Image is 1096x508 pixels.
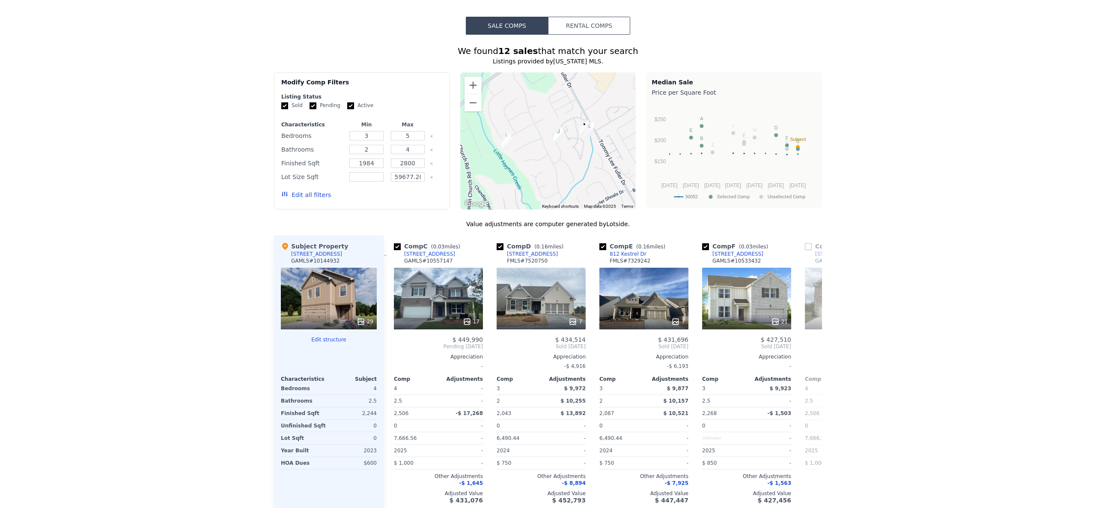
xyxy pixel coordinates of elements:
[576,117,593,138] div: 2991 Westgate Park Drive Unit 206A
[805,376,849,382] div: Comp
[394,410,408,416] span: 2,506
[702,376,747,382] div: Comp
[498,46,538,56] strong: 12 sales
[702,353,791,360] div: Appreciation
[552,497,586,504] span: $ 452,793
[805,473,894,480] div: Other Adjustments
[394,435,417,441] span: 7,666.56
[347,102,354,109] input: Active
[805,435,828,441] span: 7,666.56
[394,473,483,480] div: Other Adjustments
[805,353,894,360] div: Appreciation
[281,432,327,444] div: Lot Sqft
[497,473,586,480] div: Other Adjustments
[702,385,706,391] span: 3
[796,139,800,144] text: C
[281,445,327,457] div: Year Built
[394,490,483,497] div: Adjusted Value
[440,382,483,394] div: -
[712,257,761,264] div: GAMLS # 10533432
[281,102,288,109] input: Sold
[497,410,511,416] span: 2,043
[331,407,377,419] div: 2,244
[805,360,894,372] div: -
[440,432,483,444] div: -
[281,242,348,251] div: Subject Property
[331,382,377,394] div: 4
[430,162,433,165] button: Clear
[497,353,586,360] div: Appreciation
[281,407,327,419] div: Finished Sqft
[599,353,688,360] div: Appreciation
[599,385,603,391] span: 3
[747,182,763,188] text: [DATE]
[655,117,666,123] text: $250
[281,191,331,199] button: Edit all filters
[466,17,548,35] button: Sale Comps
[497,376,541,382] div: Comp
[743,132,746,137] text: K
[394,242,464,251] div: Comp C
[805,251,866,257] a: [STREET_ADDRESS]
[394,445,437,457] div: 2025
[702,242,771,251] div: Comp F
[507,257,548,264] div: FMLS # 7520750
[274,57,822,66] div: Listings provided by [US_STATE] MLS .
[702,432,745,444] div: Unknown
[667,385,688,391] span: $ 9,877
[507,251,558,257] div: [STREET_ADDRESS]
[658,336,688,343] span: $ 431,696
[560,398,586,404] span: $ 10,255
[281,121,344,128] div: Characteristics
[700,136,703,141] text: B
[747,376,791,382] div: Adjustments
[543,445,586,457] div: -
[456,410,483,416] span: -$ 17,268
[599,490,688,497] div: Adjusted Value
[702,445,745,457] div: 2025
[743,134,745,139] text: L
[310,102,316,109] input: Pending
[741,244,753,250] span: 0.03
[599,251,646,257] a: 812 Kestrel Dr
[331,432,377,444] div: 0
[394,360,483,372] div: -
[599,423,603,429] span: 0
[281,336,377,343] button: Edit structure
[685,194,698,200] text: 30052
[281,143,344,155] div: Bathrooms
[665,480,688,486] span: -$ 7,925
[655,158,666,164] text: $150
[497,490,586,497] div: Adjusted Value
[281,457,327,469] div: HOA Dues
[646,457,688,469] div: -
[768,194,805,200] text: Unselected Comp
[404,251,455,257] div: [STREET_ADDRESS]
[610,251,646,257] div: 812 Kestrel Dr
[548,17,630,35] button: Rental Comps
[564,363,586,369] span: -$ 4,916
[815,251,866,257] div: [STREET_ADDRESS]
[433,244,444,250] span: 0.03
[690,128,693,133] text: E
[440,445,483,457] div: -
[541,376,586,382] div: Adjustments
[347,102,373,109] label: Active
[281,78,443,93] div: Modify Comp Filters
[274,45,822,57] div: We found that match your search
[683,182,699,188] text: [DATE]
[599,445,642,457] div: 2024
[646,420,688,432] div: -
[655,497,688,504] span: $ 447,447
[748,420,791,432] div: -
[438,376,483,382] div: Adjustments
[702,460,717,466] span: $ 850
[805,445,848,457] div: 2025
[702,410,717,416] span: 2,268
[498,131,515,153] div: 1170 HOLLY Drive
[702,343,791,350] span: Sold [DATE]
[440,395,483,407] div: -
[497,343,586,350] span: Sold [DATE]
[652,99,816,206] div: A chart.
[717,194,750,200] text: Selected Comp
